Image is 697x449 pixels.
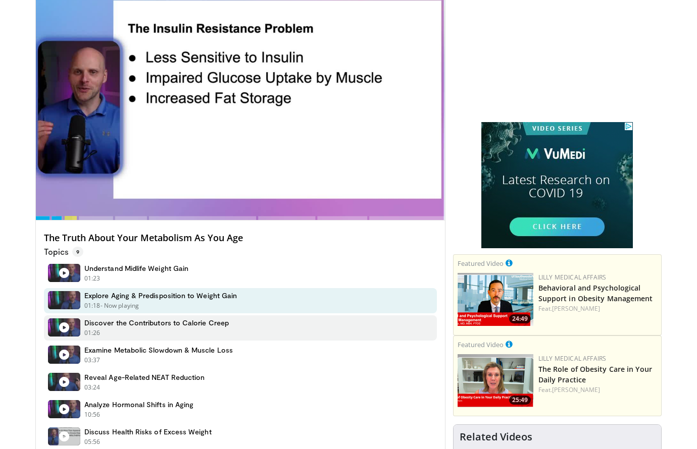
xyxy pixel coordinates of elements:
h4: Related Videos [460,431,532,443]
p: 05:56 [84,437,101,446]
span: 9 [72,247,83,257]
h4: Discuss Health Risks of Excess Weight [84,427,212,436]
img: ba3304f6-7838-4e41-9c0f-2e31ebde6754.png.150x105_q85_crop-smart_upscale.png [458,273,533,326]
small: Featured Video [458,259,504,268]
h4: Explore Aging & Predisposition to Weight Gain [84,291,237,300]
p: 01:23 [84,274,101,283]
a: [PERSON_NAME] [552,304,600,313]
span: 25:49 [509,396,531,405]
h4: The Truth About Your Metabolism As You Age [44,233,437,244]
h4: Understand Midlife Weight Gain [84,264,188,273]
p: 03:24 [84,383,101,392]
div: Feat. [538,385,657,395]
h4: Analyze Hormonal Shifts in Aging [84,400,193,409]
p: 01:18 [84,301,101,310]
h4: Examine Metabolic Slowdown & Muscle Loss [84,346,233,355]
a: The Role of Obesity Care in Your Daily Practice [538,364,652,384]
p: 01:26 [84,328,101,338]
a: Lilly Medical Affairs [538,273,607,282]
p: Topics [44,247,83,257]
p: 10:56 [84,410,101,419]
a: 25:49 [458,354,533,407]
a: 24:49 [458,273,533,326]
img: e1208b6b-349f-4914-9dd7-f97803bdbf1d.png.150x105_q85_crop-smart_upscale.png [458,354,533,407]
h4: Reveal Age-Related NEAT Reduction [84,373,205,382]
iframe: Advertisement [481,122,633,248]
h4: Discover the Contributors to Calorie Creep [84,318,229,327]
a: Behavioral and Psychological Support in Obesity Management [538,283,653,303]
p: - Now playing [101,301,139,310]
div: Feat. [538,304,657,313]
p: 03:37 [84,356,101,365]
a: Lilly Medical Affairs [538,354,607,363]
a: [PERSON_NAME] [552,385,600,394]
span: 24:49 [509,314,531,323]
small: Featured Video [458,340,504,349]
